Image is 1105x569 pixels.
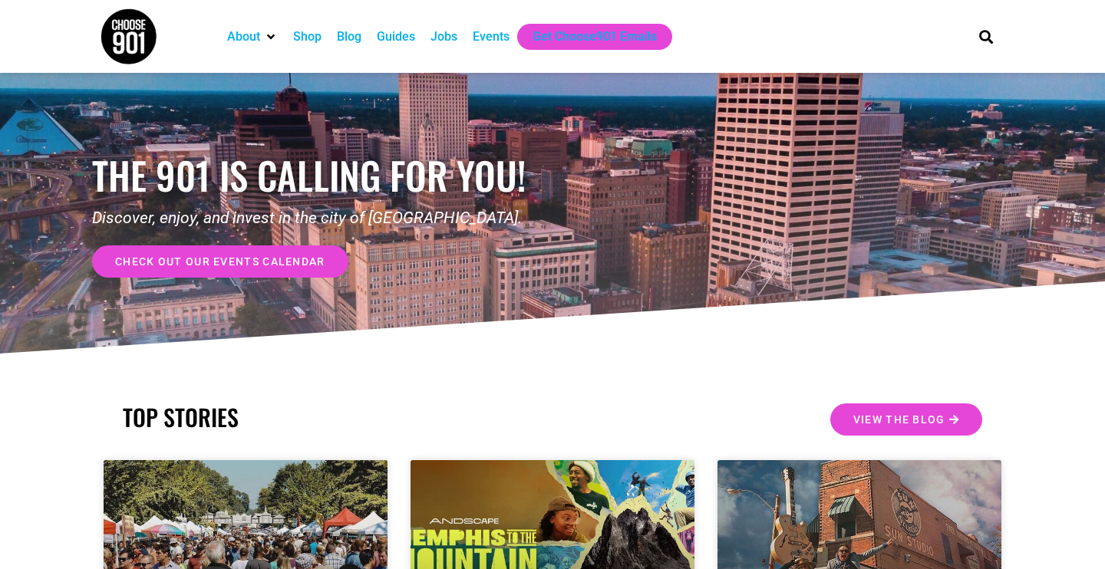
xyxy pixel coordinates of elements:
a: Blog [337,28,361,46]
a: Get Choose901 Emails [533,28,657,46]
nav: Main nav [219,24,953,50]
a: View the Blog [830,403,982,436]
a: Shop [293,28,322,46]
span: View the Blog [853,414,945,425]
a: About [227,28,260,46]
h2: TOP STORIES [123,403,545,431]
div: About [219,24,285,50]
p: Discover, enjoy, and invest in the city of [GEOGRAPHIC_DATA]. [92,206,552,231]
a: Jobs [430,28,457,46]
div: Search [974,24,999,49]
a: check out our events calendar [92,245,348,278]
h1: the 901 is calling for you! [92,153,552,198]
span: check out our events calendar [115,256,325,267]
a: Guides [377,28,415,46]
a: Events [473,28,510,46]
